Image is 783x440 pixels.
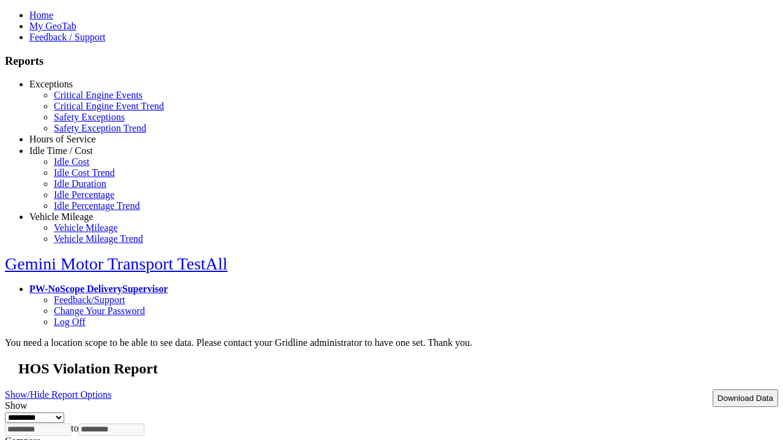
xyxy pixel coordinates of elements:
[54,167,115,178] a: Idle Cost Trend
[54,156,89,167] a: Idle Cost
[54,200,139,211] a: Idle Percentage Trend
[5,386,111,403] a: Show/Hide Report Options
[54,90,143,100] a: Critical Engine Events
[18,361,778,377] h2: HOS Violation Report
[71,423,78,433] span: to
[54,145,156,155] a: HOS Explanation Reports
[5,400,27,411] label: Show
[54,189,114,200] a: Idle Percentage
[54,101,164,111] a: Critical Engine Event Trend
[29,284,168,294] a: PW-NoScope DeliverySupervisor
[54,317,86,327] a: Log Off
[54,306,145,316] a: Change Your Password
[29,145,93,156] a: Idle Time / Cost
[29,134,95,144] a: Hours of Service
[29,21,76,31] a: My GeoTab
[713,389,778,407] button: Download Data
[54,222,117,233] a: Vehicle Mileage
[54,178,106,189] a: Idle Duration
[29,32,105,42] a: Feedback / Support
[29,10,53,20] a: Home
[54,112,125,122] a: Safety Exceptions
[5,54,778,68] h3: Reports
[54,233,143,244] a: Vehicle Mileage Trend
[54,295,125,305] a: Feedback/Support
[29,79,73,89] a: Exceptions
[54,123,146,133] a: Safety Exception Trend
[29,211,93,222] a: Vehicle Mileage
[5,254,228,273] a: Gemini Motor Transport TestAll
[5,337,778,348] div: You need a location scope to be able to see data. Please contact your Gridline administrator to h...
